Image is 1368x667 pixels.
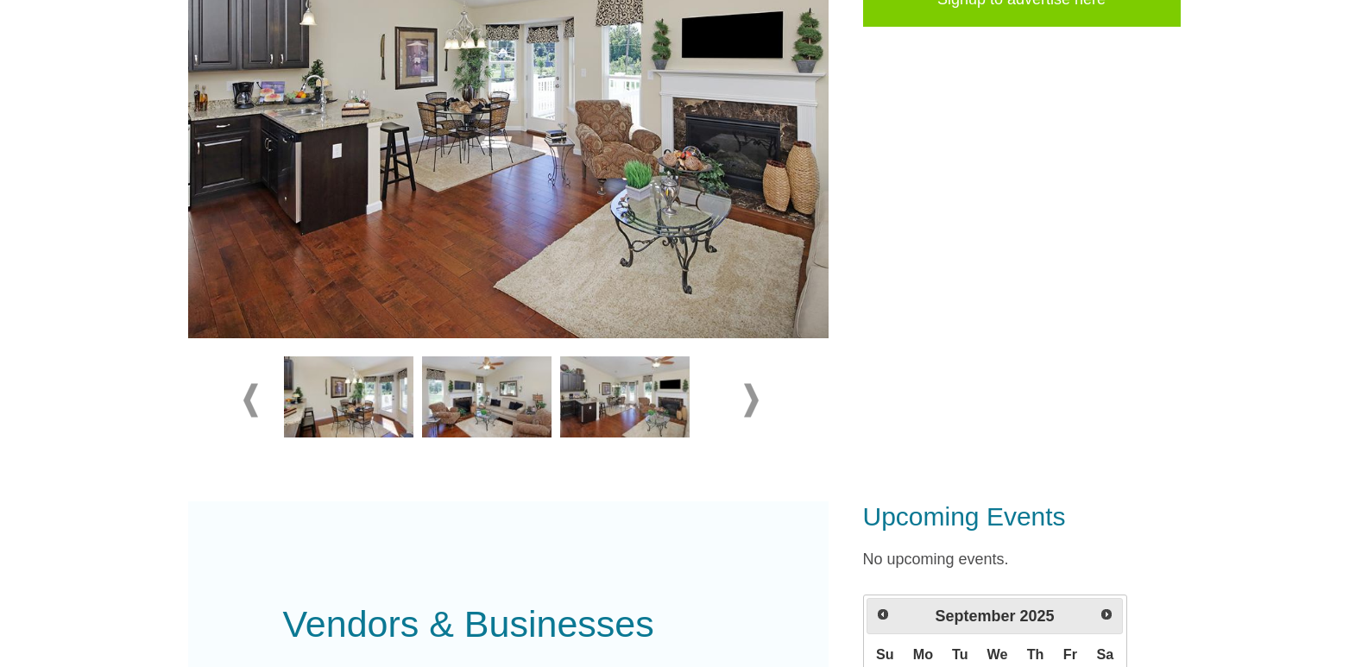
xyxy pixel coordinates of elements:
a: Prev [869,601,897,628]
span: 2025 [1020,607,1055,625]
span: Tuesday [952,646,968,662]
span: Prev [876,607,890,621]
span: September [935,607,1015,625]
span: Wednesday [987,646,1008,662]
span: Friday [1063,646,1077,662]
span: Thursday [1027,646,1044,662]
span: Monday [913,646,933,662]
a: Next [1093,601,1120,628]
h3: Upcoming Events [863,501,1181,532]
span: Saturday [1096,646,1113,662]
p: No upcoming events. [863,548,1181,571]
span: Next [1100,607,1113,621]
div: Vendors & Businesses [283,596,734,652]
span: Sunday [876,646,894,662]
